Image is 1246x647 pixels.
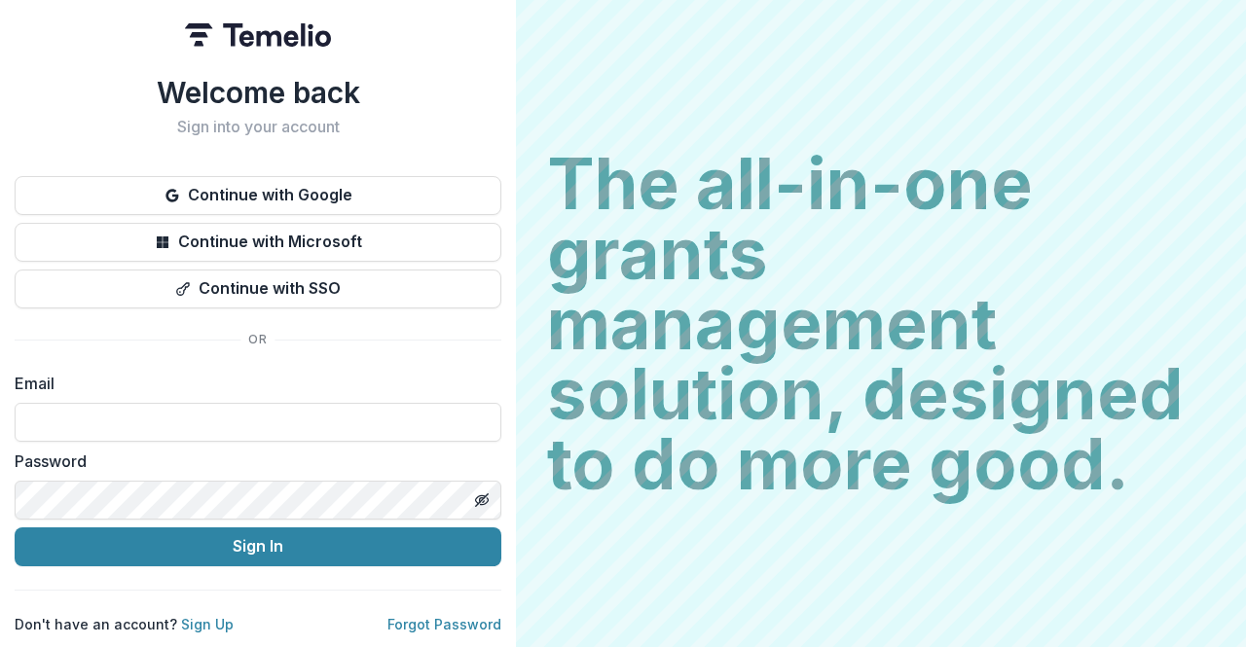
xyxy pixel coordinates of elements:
h1: Welcome back [15,75,501,110]
h2: Sign into your account [15,118,501,136]
a: Forgot Password [387,616,501,632]
button: Continue with Microsoft [15,223,501,262]
p: Don't have an account? [15,614,234,634]
button: Continue with SSO [15,270,501,308]
img: Temelio [185,23,331,47]
button: Sign In [15,527,501,566]
label: Password [15,449,490,473]
button: Continue with Google [15,176,501,215]
button: Toggle password visibility [466,485,497,516]
a: Sign Up [181,616,234,632]
label: Email [15,372,490,395]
